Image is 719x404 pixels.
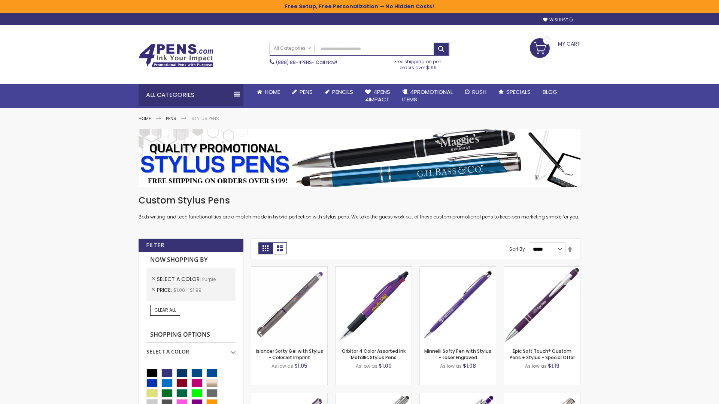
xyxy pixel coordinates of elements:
[191,115,219,122] strong: Stylus Pens
[509,246,525,252] label: Sort By
[139,44,213,68] img: 4Pens Custom Pens and Promotional Products
[463,362,476,370] span: $1.08
[342,348,406,360] a: Orbitor 4 Color Assorted Ink Metallic Stylus Pens
[396,84,459,108] a: 4PROMOTIONALITEMS
[504,393,580,399] a: Tres-Chic Touch Pen - Standard Laser-Purple
[472,88,486,96] span: Rush
[459,84,492,100] a: Rush
[356,363,377,369] span: As low as
[256,348,323,360] a: Islander Softy Gel with Stylus - ColorJet Imprint
[202,276,216,282] span: Purple
[251,267,327,343] img: Islander Softy Gel with Stylus - ColorJet Imprint-Purple
[420,393,496,399] a: Phoenix Softy with Stylus Pen - Laser-Purple
[440,363,462,369] span: As low as
[506,88,531,96] span: Specials
[543,88,557,96] span: Blog
[365,88,390,103] span: 4Pens 4impact
[336,393,412,399] a: Tres-Chic with Stylus Metal Pen - Standard Laser-Purple
[146,327,236,343] strong: Shopping Options
[276,59,312,65] a: (888) 88-4PENS
[504,267,580,343] img: 4P-MS8B-Purple
[251,84,286,100] a: Home
[146,252,236,268] strong: Now Shopping by
[166,115,176,122] a: Pens
[336,266,412,273] a: Orbitor 4 Color Assorted Ink Metallic Stylus Pens-Purple
[157,275,202,283] span: Select A Color
[319,84,359,100] a: Pencils
[139,195,580,206] h1: Custom Stylus Pens
[154,307,176,313] span: Clear All
[294,362,307,370] span: $1.05
[332,88,353,96] span: Pencils
[300,88,313,96] span: Pens
[139,129,580,187] img: Stylus Pens
[150,305,180,315] a: Clear All
[139,115,151,122] a: Home
[270,42,315,55] a: All Categories
[359,84,396,108] a: 4Pens4impact
[548,362,559,370] span: $1.19
[525,363,547,369] span: As low as
[251,393,327,399] a: Avendale Velvet Touch Stylus Gel Pen-Purple
[336,267,412,343] img: Orbitor 4 Color Assorted Ink Metallic Stylus Pens-Purple
[157,286,173,294] span: Price
[387,56,450,71] div: Free shipping on pen orders over $199
[420,267,496,343] img: Minnelli Softy Pen with Stylus - Laser Engraved-Purple
[510,348,575,360] a: Epic Soft Touch® Custom Pens + Stylus - Special Offer
[276,59,337,65] span: - Call Now!
[139,84,243,106] div: All Categories
[274,45,311,51] span: All Categories
[258,242,273,254] strong: Grid
[402,88,453,103] span: 4PROMOTIONAL ITEMS
[379,362,392,370] span: $1.00
[286,84,319,100] a: Pens
[504,266,580,273] a: 4P-MS8B-Purple
[139,195,580,220] div: Both writing and tech functionalities are a match made in hybrid perfection with stylus pens. We ...
[537,84,563,100] a: Blog
[146,241,164,250] strong: Filter
[251,266,327,273] a: Islander Softy Gel with Stylus - ColorJet Imprint-Purple
[146,343,236,355] div: Select A Color
[424,348,491,360] a: Minnelli Softy Pen with Stylus - Laser Engraved
[492,84,537,100] a: Specials
[173,287,201,293] span: $1.00 - $1.99
[271,363,293,369] span: As low as
[543,17,573,23] a: Wishlist
[420,266,496,273] a: Minnelli Softy Pen with Stylus - Laser Engraved-Purple
[265,88,280,96] span: Home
